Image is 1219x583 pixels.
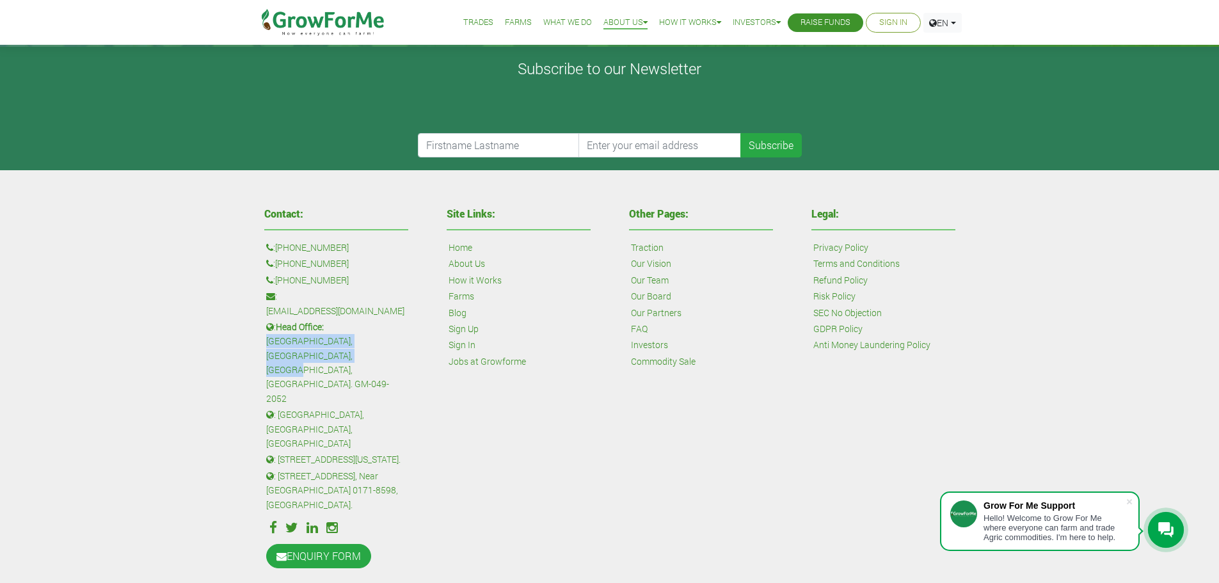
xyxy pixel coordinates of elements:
[631,289,671,303] a: Our Board
[811,209,955,219] h4: Legal:
[449,257,485,271] a: About Us
[275,273,349,287] a: [PHONE_NUMBER]
[266,469,406,512] p: : [STREET_ADDRESS], Near [GEOGRAPHIC_DATA] 0171-8598, [GEOGRAPHIC_DATA].
[813,257,900,271] a: Terms and Conditions
[923,13,962,33] a: EN
[418,133,580,157] input: Firstname Lastname
[266,452,406,467] p: : [STREET_ADDRESS][US_STATE].
[266,304,404,318] a: [EMAIL_ADDRESS][DOMAIN_NAME]
[813,322,863,336] a: GDPR Policy
[449,355,526,369] a: Jobs at Growforme
[879,16,907,29] a: Sign In
[449,322,479,336] a: Sign Up
[543,16,592,29] a: What We Do
[813,338,930,352] a: Anti Money Laundering Policy
[266,544,371,568] a: ENQUIRY FORM
[449,306,466,320] a: Blog
[813,306,882,320] a: SEC No Objection
[264,209,408,219] h4: Contact:
[418,83,612,133] iframe: reCAPTCHA
[603,16,648,29] a: About Us
[740,133,802,157] button: Subscribe
[813,273,868,287] a: Refund Policy
[449,338,475,352] a: Sign In
[631,322,648,336] a: FAQ
[733,16,781,29] a: Investors
[631,241,664,255] a: Traction
[505,16,532,29] a: Farms
[813,241,868,255] a: Privacy Policy
[631,273,669,287] a: Our Team
[447,209,591,219] h4: Site Links:
[276,321,324,333] b: Head Office:
[801,16,850,29] a: Raise Funds
[449,241,472,255] a: Home
[463,16,493,29] a: Trades
[631,355,696,369] a: Commodity Sale
[631,338,668,352] a: Investors
[266,408,406,451] p: : [GEOGRAPHIC_DATA], [GEOGRAPHIC_DATA], [GEOGRAPHIC_DATA]
[578,133,741,157] input: Enter your email address
[266,257,406,271] p: :
[449,289,474,303] a: Farms
[631,306,681,320] a: Our Partners
[659,16,721,29] a: How it Works
[266,289,406,318] p: :
[984,513,1126,542] div: Hello! Welcome to Grow For Me where everyone can farm and trade Agric commodities. I'm here to help.
[275,257,349,271] a: [PHONE_NUMBER]
[266,273,406,287] p: :
[16,60,1203,78] h4: Subscribe to our Newsletter
[631,257,671,271] a: Our Vision
[629,209,773,219] h4: Other Pages:
[984,500,1126,511] div: Grow For Me Support
[813,289,856,303] a: Risk Policy
[266,241,406,255] p: :
[449,273,502,287] a: How it Works
[275,241,349,255] a: [PHONE_NUMBER]
[266,320,406,406] p: : [GEOGRAPHIC_DATA], [GEOGRAPHIC_DATA], [GEOGRAPHIC_DATA], [GEOGRAPHIC_DATA]. GM-049-2052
